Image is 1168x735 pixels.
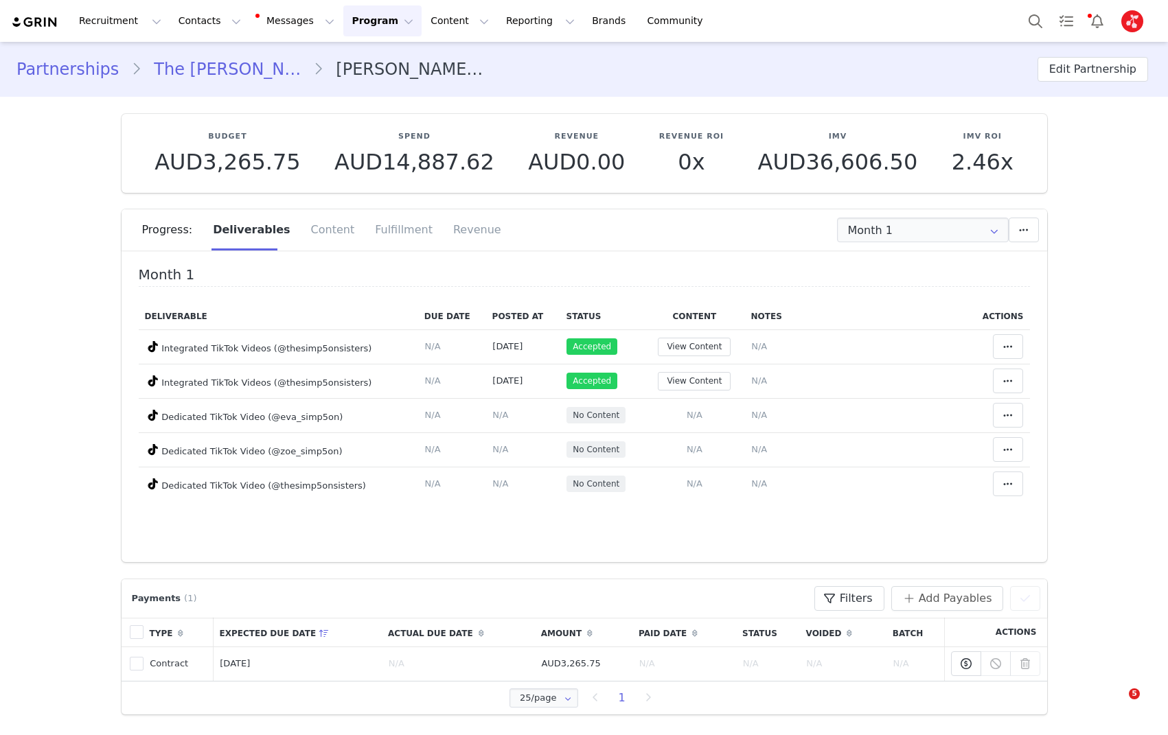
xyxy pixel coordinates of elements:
span: AUD3,265.75 [541,658,600,668]
th: Deliverable [139,303,418,330]
td: Integrated TikTok Videos (@thesimp5onsisters) [139,364,418,398]
th: Content [644,303,744,330]
p: IMV ROI [952,131,1014,143]
td: Dedicated TikTok Video (@zoe_simp5on) [139,432,418,467]
th: Actions [967,303,1030,330]
p: Budget [154,131,300,143]
button: Reporting [498,5,583,36]
p: Revenue [528,131,625,143]
span: N/A [687,478,702,489]
input: Select [509,688,578,708]
span: N/A [687,410,702,420]
span: N/A [425,478,441,489]
span: Filters [840,590,873,607]
button: Content [422,5,497,36]
th: Paid Date [632,618,736,647]
p: Revenue ROI [659,131,724,143]
button: Filters [814,586,884,611]
input: Select [837,218,1009,242]
span: N/A [425,375,441,386]
a: Tasks [1051,5,1081,36]
th: Notes [745,303,968,330]
span: [DATE] [492,341,523,351]
span: N/A [751,410,767,420]
span: N/A [751,478,767,489]
span: Accepted [566,338,617,355]
a: Community [639,5,718,36]
button: Recruitment [71,5,170,36]
td: N/A [886,646,944,681]
th: Voided [800,618,886,647]
button: Contacts [170,5,249,36]
span: N/A [751,341,767,351]
th: Status [736,618,800,647]
span: N/A [751,375,767,386]
th: Type [144,618,214,647]
div: Revenue [443,209,501,250]
a: The [PERSON_NAME] Sisters [141,57,313,82]
iframe: Intercom live chat [1101,688,1134,721]
span: 5 [1129,688,1140,699]
td: Integrated TikTok Videos (@thesimp5onsisters) [139,329,418,364]
p: IMV [758,131,918,143]
li: 1 [610,688,634,708]
th: Actual Due Date [382,618,535,647]
div: Progress: [142,209,203,250]
th: Status [560,303,645,330]
th: Due Date [418,303,486,330]
span: N/A [751,444,767,454]
td: [DATE] [214,646,382,681]
td: N/A [800,646,886,681]
span: (1) [184,592,196,605]
span: AUD3,265.75 [154,149,300,175]
td: N/A [382,646,535,681]
td: Dedicated TikTok Video (@eva_simp5on) [139,398,418,432]
button: View Content [658,372,731,390]
span: No Content [573,478,619,490]
img: cfdc7c8e-f9f4-406a-bed9-72c9a347eaed.jpg [1121,10,1143,32]
th: Batch [886,618,944,647]
button: Edit Partnership [1038,57,1148,82]
span: AUD36,606.50 [758,149,918,175]
p: Spend [334,131,494,143]
p: 0x [659,150,724,174]
span: Accepted [566,373,617,389]
span: N/A [425,444,441,454]
td: Dedicated TikTok Video (@thesimp5onsisters) [139,467,418,501]
th: Amount [535,618,632,647]
span: N/A [492,444,508,454]
a: Partnerships [16,57,131,82]
th: Actions [944,618,1047,647]
span: No Content [573,443,619,456]
span: N/A [425,410,441,420]
td: Contract [144,646,214,681]
th: Posted At [486,303,560,330]
p: 2.46x [952,150,1014,174]
button: Messages [250,5,343,36]
button: Program [343,5,422,36]
button: Profile [1113,10,1157,32]
span: No Content [573,409,619,421]
span: N/A [687,444,702,454]
div: Content [301,209,365,250]
button: Notifications [1082,5,1112,36]
button: View Content [658,338,731,356]
div: Deliverables [203,209,300,250]
button: Add Payables [891,586,1003,611]
span: [DATE] [492,375,523,386]
span: AUD14,887.62 [334,149,494,175]
th: Expected Due Date [214,618,382,647]
span: N/A [492,478,508,489]
h4: Month 1 [139,267,1030,287]
span: AUD0.00 [528,149,625,175]
button: Search [1020,5,1051,36]
div: Payments [128,592,204,605]
span: N/A [492,410,508,420]
a: Brands [584,5,638,36]
td: N/A [736,646,800,681]
div: Fulfillment [365,209,443,250]
td: N/A [632,646,736,681]
span: N/A [425,341,441,351]
img: grin logo [11,16,59,29]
